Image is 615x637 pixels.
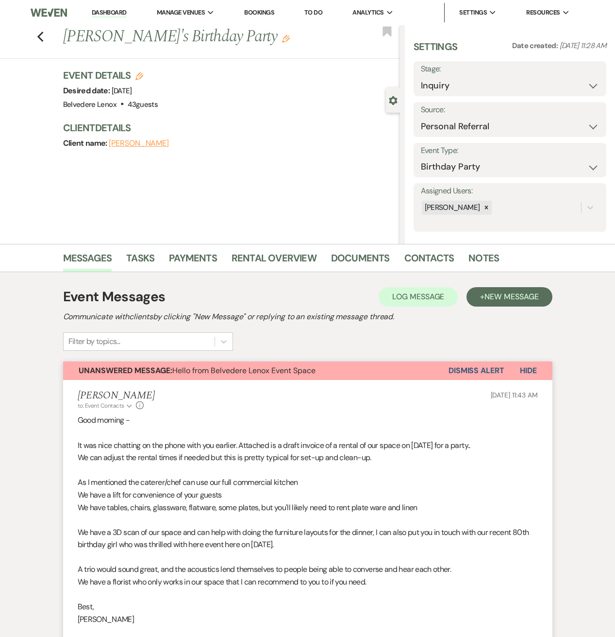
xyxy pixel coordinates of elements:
[169,250,217,272] a: Payments
[392,292,444,302] span: Log Message
[526,8,560,17] span: Resources
[63,86,112,96] span: Desired date:
[78,439,538,452] p: It was nice chatting on the phone with you earlier. Attached is a draft invoice of a rental of ou...
[468,250,499,272] a: Notes
[421,184,599,198] label: Assigned Users:
[459,8,487,17] span: Settings
[282,34,290,43] button: Edit
[63,138,109,148] span: Client name:
[379,287,458,307] button: Log Message
[389,95,398,104] button: Close lead details
[421,62,599,76] label: Stage:
[78,613,538,626] p: [PERSON_NAME]
[128,100,158,109] span: 43 guests
[421,144,599,158] label: Event Type:
[157,8,205,17] span: Manage Venues
[79,365,172,376] strong: Unanswered Message:
[232,250,316,272] a: Rental Overview
[404,250,454,272] a: Contacts
[491,391,538,399] span: [DATE] 11:43 AM
[78,526,538,551] p: We have a 3D scan of our space and can help with doing the furniture layouts for the dinner, I ca...
[63,121,390,135] h3: Client Details
[422,201,482,215] div: [PERSON_NAME]
[79,365,316,376] span: Hello from Belvedere Lenox Event Space
[520,365,537,376] span: Hide
[63,311,552,323] h2: Communicate with clients by clicking "New Message" or replying to an existing message thread.
[512,41,560,51] span: Date created:
[78,563,538,576] p: A trio would sound great, and the acoustics lend themselves to people being able to converse and ...
[78,414,538,427] p: Good morning -
[63,287,166,307] h1: Event Messages
[78,576,538,588] p: We have a florist who only works in our space that I can recommend to you to if you need.
[78,476,538,489] p: As I mentioned the caterer/chef can use our full commercial kitchen
[466,287,552,307] button: +New Message
[421,103,599,117] label: Source:
[92,8,127,17] a: Dashboard
[78,402,124,410] span: to: Event Contacts
[304,8,322,17] a: To Do
[31,2,66,23] img: Weven Logo
[504,362,552,380] button: Hide
[126,250,154,272] a: Tasks
[63,100,116,109] span: Belvedere Lenox
[63,250,112,272] a: Messages
[78,401,133,410] button: to: Event Contacts
[78,489,538,501] p: We have a lift for convenience of your guests
[352,8,383,17] span: Analytics
[78,451,538,464] p: We can adjust the rental times if needed but this is pretty typical for set-up and clean-up.
[78,601,538,613] p: Best,
[63,25,329,49] h1: [PERSON_NAME]'s Birthday Party
[63,362,449,380] button: Unanswered Message:Hello from Belvedere Lenox Event Space
[560,41,606,51] span: [DATE] 11:28 AM
[414,40,458,61] h3: Settings
[112,86,132,96] span: [DATE]
[109,139,169,147] button: [PERSON_NAME]
[484,292,538,302] span: New Message
[449,362,504,380] button: Dismiss Alert
[68,336,120,347] div: Filter by topics...
[78,501,538,514] p: We have tables, chairs, glassware, flatware, some plates, but you'll likely need to rent plate wa...
[78,390,155,402] h5: [PERSON_NAME]
[63,69,158,82] h3: Event Details
[244,8,274,17] a: Bookings
[331,250,390,272] a: Documents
